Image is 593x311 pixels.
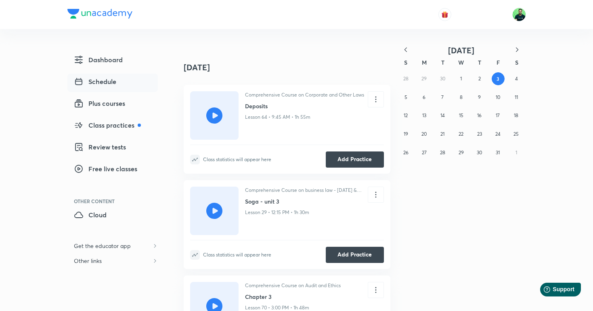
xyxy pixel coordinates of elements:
h6: Soga - unit 3 [245,197,368,206]
h6: Chapter 3 [245,292,341,301]
abbr: October 12, 2025 [404,112,408,118]
abbr: October 23, 2025 [477,131,482,137]
a: Review tests [67,139,158,158]
img: Company Logo [67,9,132,19]
button: October 11, 2025 [510,91,523,104]
button: October 27, 2025 [418,146,431,159]
abbr: October 1, 2025 [460,76,462,82]
button: October 14, 2025 [436,109,449,122]
abbr: October 10, 2025 [496,94,500,100]
button: October 23, 2025 [473,128,486,141]
abbr: October 2, 2025 [478,76,481,82]
span: Dashboard [74,55,123,65]
a: Schedule [67,74,158,92]
p: Lesson 64 • 9:45 AM • 1h 55m [245,113,310,121]
img: Shantam Gupta [512,8,526,21]
abbr: Tuesday [441,59,444,66]
button: October 4, 2025 [510,72,523,85]
abbr: October 7, 2025 [441,94,444,100]
abbr: October 27, 2025 [422,149,427,155]
button: [DATE] [415,45,508,55]
abbr: October 24, 2025 [495,131,501,137]
button: Add Practice [326,151,384,168]
button: avatar [438,8,451,21]
h6: Get the educator app [67,238,137,253]
a: Dashboard [67,52,158,70]
button: October 10, 2025 [491,91,504,104]
button: October 15, 2025 [455,109,467,122]
abbr: October 31, 2025 [496,149,500,155]
span: Review tests [74,142,126,152]
abbr: Friday [497,59,500,66]
abbr: October 21, 2025 [440,131,444,137]
abbr: October 20, 2025 [421,131,427,137]
span: Free live classes [74,164,137,174]
a: Cloud [67,207,158,225]
div: Class statistics will appear here [203,252,271,258]
button: October 6, 2025 [418,91,431,104]
span: Class practices [74,120,141,130]
div: Class statistics will appear here [203,157,271,162]
abbr: October 3, 2025 [497,76,499,82]
abbr: October 9, 2025 [478,94,481,100]
h4: [DATE] [184,55,390,80]
h6: Deposits [245,102,364,110]
img: statistics-icon [190,250,200,260]
button: October 3, 2025 [492,72,505,85]
abbr: October 29, 2025 [459,149,464,155]
abbr: October 8, 2025 [460,94,463,100]
abbr: Monday [422,59,427,66]
img: statistics-icon [190,155,200,164]
button: October 17, 2025 [491,109,504,122]
abbr: Wednesday [458,59,464,66]
abbr: October 13, 2025 [422,112,426,118]
button: October 2, 2025 [473,72,486,85]
button: October 24, 2025 [491,128,504,141]
span: [DATE] [448,45,474,56]
abbr: October 15, 2025 [459,112,463,118]
button: October 28, 2025 [436,146,449,159]
div: Other Content [74,199,158,204]
iframe: Help widget launcher [521,279,584,302]
abbr: October 6, 2025 [423,94,425,100]
abbr: October 19, 2025 [404,131,408,137]
p: Comprehensive Course on Audit and Ethics [245,282,341,289]
span: Cloud [74,210,107,220]
a: Class practices [67,117,158,136]
img: avatar [441,11,448,18]
button: October 21, 2025 [436,128,449,141]
button: October 12, 2025 [399,109,412,122]
abbr: October 30, 2025 [477,149,482,155]
abbr: October 14, 2025 [440,112,445,118]
p: Comprehensive Course on business law - [DATE] & [DATE] [245,187,368,194]
p: Lesson 29 • 12:15 PM • 1h 30m [245,209,309,216]
h6: Other links [67,253,108,268]
span: Plus courses [74,99,125,108]
abbr: October 22, 2025 [459,131,463,137]
button: October 13, 2025 [418,109,431,122]
button: October 9, 2025 [473,91,486,104]
abbr: October 26, 2025 [403,149,409,155]
button: October 26, 2025 [399,146,412,159]
abbr: October 25, 2025 [513,131,519,137]
abbr: October 28, 2025 [440,149,445,155]
button: October 30, 2025 [473,146,486,159]
button: October 29, 2025 [455,146,467,159]
abbr: Thursday [478,59,481,66]
abbr: October 4, 2025 [515,76,518,82]
button: Add Practice [326,247,384,263]
button: October 7, 2025 [436,91,449,104]
abbr: October 17, 2025 [496,112,500,118]
abbr: Saturday [515,59,518,66]
button: October 16, 2025 [473,109,486,122]
abbr: October 5, 2025 [404,94,407,100]
button: October 18, 2025 [510,109,523,122]
a: Free live classes [67,161,158,179]
abbr: October 11, 2025 [515,94,518,100]
button: October 31, 2025 [491,146,504,159]
a: Plus courses [67,95,158,114]
button: October 22, 2025 [455,128,467,141]
a: Company Logo [67,9,132,21]
button: October 20, 2025 [418,128,431,141]
button: October 1, 2025 [455,72,467,85]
